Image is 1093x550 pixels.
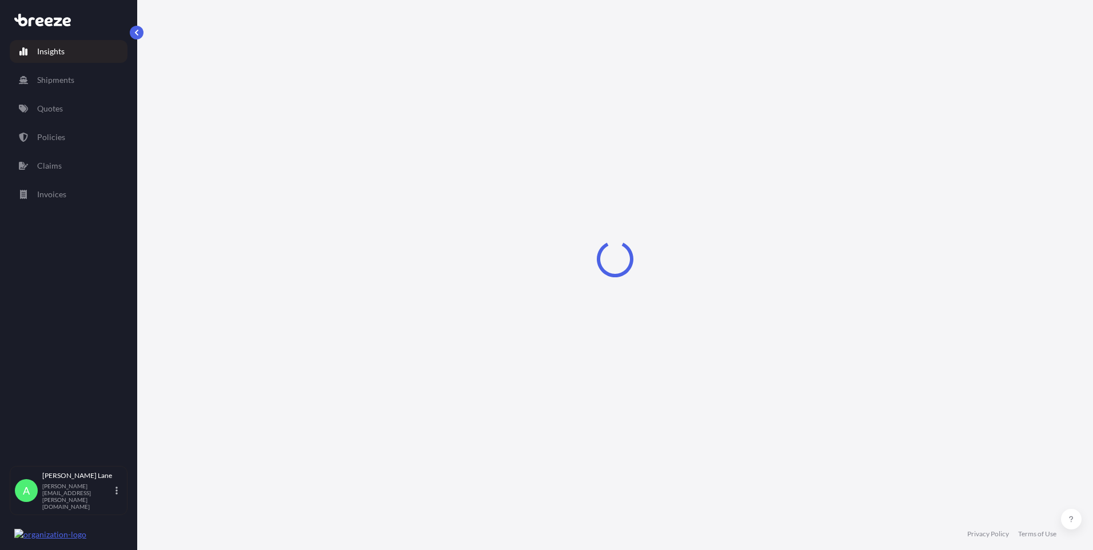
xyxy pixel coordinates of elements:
p: Quotes [37,103,63,114]
p: Policies [37,131,65,143]
p: Insights [37,46,65,57]
a: Shipments [10,69,127,91]
a: Claims [10,154,127,177]
a: Policies [10,126,127,149]
p: Shipments [37,74,74,86]
a: Insights [10,40,127,63]
a: Privacy Policy [967,529,1009,539]
p: [PERSON_NAME][EMAIL_ADDRESS][PERSON_NAME][DOMAIN_NAME] [42,483,113,510]
a: Terms of Use [1018,529,1056,539]
p: Claims [37,160,62,172]
span: A [23,485,30,496]
p: Invoices [37,189,66,200]
img: organization-logo [14,529,86,540]
p: [PERSON_NAME] Lane [42,471,113,480]
a: Quotes [10,97,127,120]
a: Invoices [10,183,127,206]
